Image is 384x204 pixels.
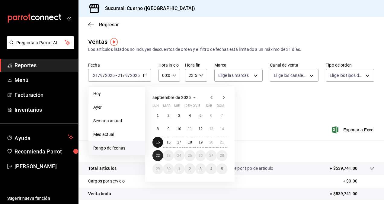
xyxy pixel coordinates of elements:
button: 30 de septiembre de 2025 [163,163,174,174]
label: Hora inicio [158,63,180,67]
abbr: 2 de octubre de 2025 [189,167,191,171]
p: + $539,741.00 [330,165,357,172]
button: 26 de septiembre de 2025 [195,150,206,161]
button: Tooltip marker [110,38,118,46]
button: 22 de septiembre de 2025 [152,150,163,161]
input: ---- [130,73,140,78]
p: Total artículos [88,165,117,172]
abbr: 22 de septiembre de 2025 [156,153,160,158]
span: Recomienda Parrot [14,147,73,156]
abbr: 23 de septiembre de 2025 [166,153,170,158]
button: 10 de septiembre de 2025 [174,123,184,134]
input: -- [125,73,128,78]
button: 2 de septiembre de 2025 [163,110,174,121]
button: 11 de septiembre de 2025 [184,123,195,134]
button: Pregunta a Parrot AI [7,36,74,49]
button: 27 de septiembre de 2025 [206,150,216,161]
span: Hoy [93,90,140,97]
abbr: 3 de octubre de 2025 [200,167,202,171]
button: 14 de septiembre de 2025 [217,123,227,134]
button: 28 de septiembre de 2025 [217,150,227,161]
abbr: 19 de septiembre de 2025 [199,140,203,144]
button: 16 de septiembre de 2025 [163,137,174,148]
abbr: 25 de septiembre de 2025 [188,153,192,158]
abbr: miércoles [174,104,180,110]
abbr: 2 de septiembre de 2025 [168,114,170,118]
abbr: 18 de septiembre de 2025 [188,140,192,144]
button: 4 de septiembre de 2025 [184,110,195,121]
span: Mes actual [93,131,140,138]
button: 9 de septiembre de 2025 [163,123,174,134]
button: 3 de septiembre de 2025 [174,110,184,121]
abbr: 21 de septiembre de 2025 [220,140,224,144]
abbr: 1 de octubre de 2025 [178,167,180,171]
abbr: 6 de septiembre de 2025 [210,114,212,118]
button: 17 de septiembre de 2025 [174,137,184,148]
abbr: 4 de octubre de 2025 [210,167,212,171]
button: 1 de septiembre de 2025 [152,110,163,121]
button: 23 de septiembre de 2025 [163,150,174,161]
input: -- [100,73,103,78]
abbr: 3 de septiembre de 2025 [178,114,180,118]
h3: Sucursal: Cuerno ([GEOGRAPHIC_DATA]) [100,5,195,12]
button: septiembre de 2025 [152,94,198,101]
button: Exportar a Excel [333,126,374,133]
abbr: 17 de septiembre de 2025 [177,140,181,144]
abbr: 27 de septiembre de 2025 [209,153,213,158]
abbr: 24 de septiembre de 2025 [177,153,181,158]
abbr: 7 de septiembre de 2025 [221,114,223,118]
abbr: 9 de septiembre de 2025 [168,127,170,131]
a: Pregunta a Parrot AI [4,44,74,50]
span: Inventarios [14,106,73,114]
button: 12 de septiembre de 2025 [195,123,206,134]
abbr: 26 de septiembre de 2025 [199,153,203,158]
abbr: 30 de septiembre de 2025 [166,167,170,171]
span: Elige los tipos de orden [330,72,363,78]
p: Venta bruta [88,191,111,197]
button: 20 de septiembre de 2025 [206,137,216,148]
button: 24 de septiembre de 2025 [174,150,184,161]
span: Rango de fechas [93,145,140,151]
button: 6 de septiembre de 2025 [206,110,216,121]
abbr: martes [163,104,170,110]
abbr: 29 de septiembre de 2025 [156,167,160,171]
abbr: 5 de septiembre de 2025 [200,114,202,118]
button: 3 de octubre de 2025 [195,163,206,174]
button: 21 de septiembre de 2025 [217,137,227,148]
span: Menú [14,76,73,84]
label: Fecha [88,63,151,67]
span: [PERSON_NAME] [14,162,73,170]
button: 25 de septiembre de 2025 [184,150,195,161]
abbr: sábado [206,104,212,110]
abbr: 8 de septiembre de 2025 [157,127,159,131]
button: 7 de septiembre de 2025 [217,110,227,121]
span: Facturación [14,91,73,99]
button: 15 de septiembre de 2025 [152,137,163,148]
label: Hora fin [185,63,207,67]
span: Elige los canales de venta [274,72,307,78]
button: open_drawer_menu [66,16,71,21]
button: 2 de octubre de 2025 [184,163,195,174]
button: 8 de septiembre de 2025 [152,123,163,134]
button: 13 de septiembre de 2025 [206,123,216,134]
button: Regresar [88,22,119,28]
span: septiembre de 2025 [152,95,191,100]
button: 19 de septiembre de 2025 [195,137,206,148]
span: / [103,73,105,78]
abbr: 13 de septiembre de 2025 [209,127,213,131]
p: = $539,741.00 [330,191,374,197]
abbr: 14 de septiembre de 2025 [220,127,224,131]
abbr: 11 de septiembre de 2025 [188,127,192,131]
label: Tipo de orden [326,63,374,67]
span: Ayer [93,104,140,110]
input: -- [93,73,98,78]
abbr: 4 de septiembre de 2025 [189,114,191,118]
div: Ventas [88,37,107,46]
span: - [116,73,117,78]
span: Pregunta a Parrot AI [16,40,65,46]
span: Elige las marcas [218,72,249,78]
abbr: 12 de septiembre de 2025 [199,127,203,131]
abbr: 10 de septiembre de 2025 [177,127,181,131]
input: -- [117,73,123,78]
